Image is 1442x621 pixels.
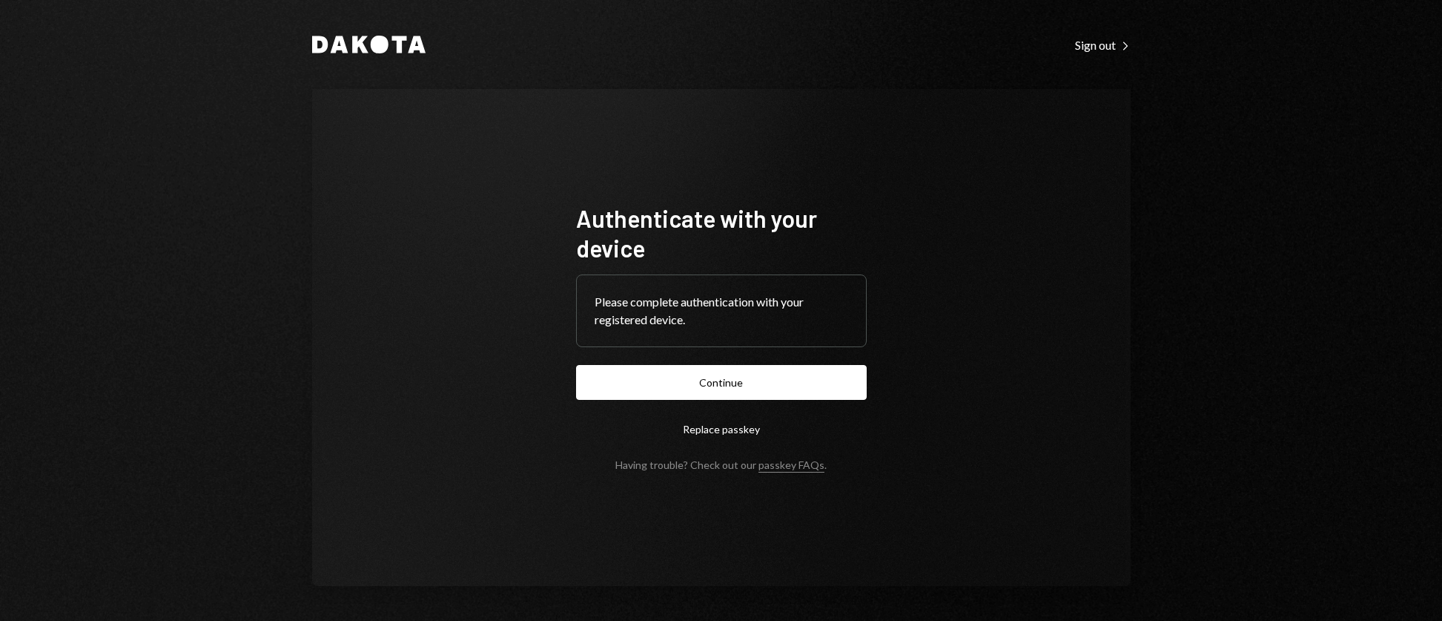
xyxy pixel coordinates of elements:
button: Continue [576,365,867,400]
div: Sign out [1075,38,1131,53]
div: Having trouble? Check out our . [615,459,827,471]
button: Replace passkey [576,412,867,447]
a: passkey FAQs [758,459,824,473]
h1: Authenticate with your device [576,203,867,263]
div: Please complete authentication with your registered device. [595,293,848,329]
a: Sign out [1075,36,1131,53]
